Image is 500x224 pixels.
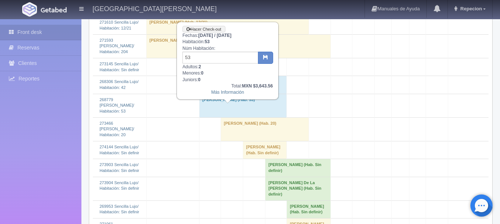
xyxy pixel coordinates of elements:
b: 2 [198,64,201,69]
h4: [GEOGRAPHIC_DATA][PERSON_NAME] [93,4,217,13]
a: 271610 Sencilla Lujo/Habitación: 12/21 [100,20,138,30]
img: Getabed [22,2,37,17]
a: 271593 [PERSON_NAME]/Habitación: 204 [100,38,134,54]
td: [PERSON_NAME] (Hab. Sin definir) [265,159,330,177]
b: 53 [205,39,209,44]
td: [PERSON_NAME] (Hab. 204) [146,34,330,58]
b: 0 [198,77,201,82]
td: [PERSON_NAME] De La [PERSON_NAME] (Hab. Sin definir) [265,177,330,200]
a: 273466 [PERSON_NAME]/Habitación: 20 [100,121,134,137]
img: Getabed [41,7,67,13]
a: 268306 Sencilla Lujo/Habitación: 42 [100,79,138,90]
a: 273903 Sencilla Lujo/Habitación: Sin definir [100,162,139,173]
b: MXN $3,643.56 [242,83,273,89]
a: 274144 Sencilla Lujo/Habitación: Sin definir [100,145,139,155]
td: [PERSON_NAME] (Hab. Sin definir) [243,141,287,159]
div: Fechas: Habitación: Núm Habitación: Adultos: Menores: Juniors: [177,23,278,99]
td: [PERSON_NAME] (Hab. 53) [199,94,287,117]
div: Total: [182,83,273,89]
a: 273145 Sencilla Lujo/Habitación: Sin definir [100,62,139,72]
td: [PERSON_NAME] (Hab. Sin definir) [287,200,330,218]
a: 273904 Sencilla Lujo/Habitación: Sin definir [100,180,139,191]
b: 0 [201,70,204,76]
b: [DATE] / [DATE] [198,33,232,38]
input: Sin definir [182,52,258,63]
a: 269953 Sencilla Lujo/Habitación: Sin definir [100,204,139,214]
a: Más Información [211,90,244,95]
td: [PERSON_NAME] (Hab. 20) [221,117,309,141]
a: 268779 [PERSON_NAME]/Habitación: 53 [100,97,134,113]
span: Repecion [459,6,482,11]
a: Hacer Check-out [182,26,225,33]
td: [PERSON_NAME] (Hab. 12/21) [146,17,309,34]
